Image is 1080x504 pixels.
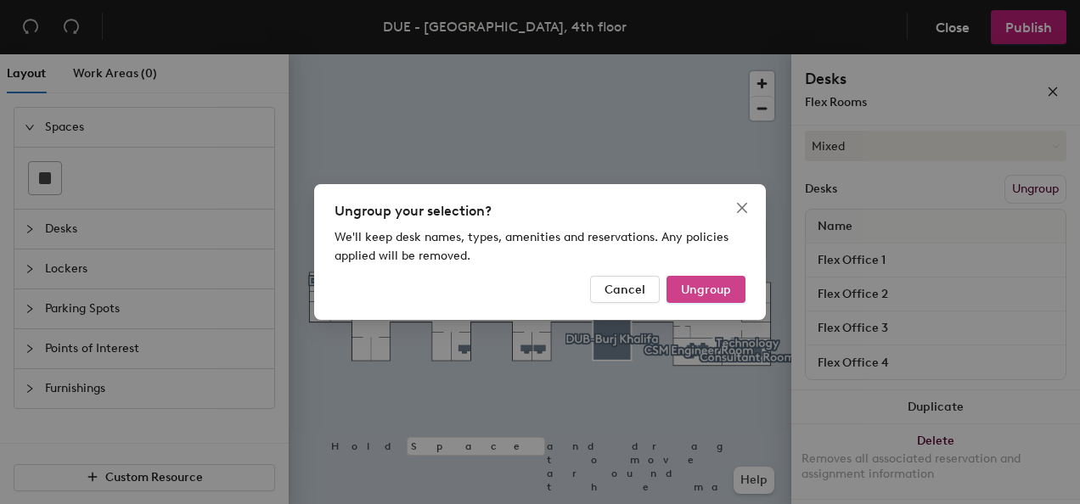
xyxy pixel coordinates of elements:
div: Ungroup your selection? [335,201,745,221]
button: Ungroup [667,276,745,303]
button: Close [728,194,756,221]
span: Cancel [605,283,645,297]
button: Cancel [590,276,660,303]
span: close [735,201,749,215]
span: We'll keep desk names, types, amenities and reservations. Any policies applied will be removed. [335,230,728,263]
span: Close [728,201,756,215]
span: Ungroup [681,283,731,297]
